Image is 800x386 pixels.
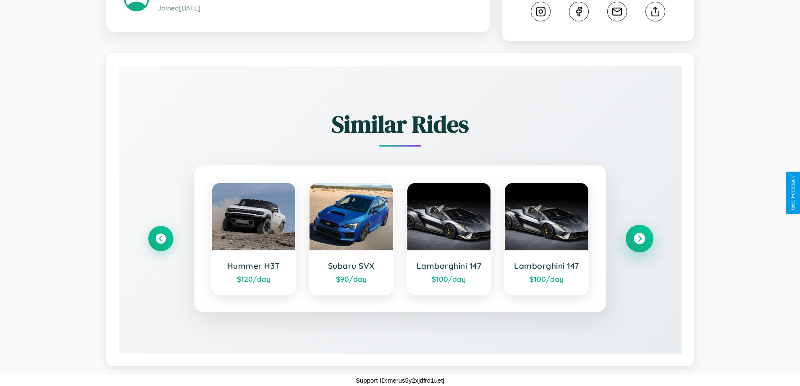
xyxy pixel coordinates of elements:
[356,375,444,386] p: Support ID: merus5y2xjdfrd1uetj
[513,261,580,271] h3: Lamborghini 147
[309,182,394,295] a: Subaru SVX$90/day
[407,182,492,295] a: Lamborghini 147$100/day
[790,176,796,210] div: Give Feedback
[220,261,287,271] h3: Hummer H3T
[318,261,385,271] h3: Subaru SVX
[157,2,472,14] p: Joined [DATE]
[416,274,483,284] div: $ 100 /day
[318,274,385,284] div: $ 90 /day
[513,274,580,284] div: $ 100 /day
[504,182,589,295] a: Lamborghini 147$100/day
[211,182,296,295] a: Hummer H3T$120/day
[148,108,652,140] h2: Similar Rides
[416,261,483,271] h3: Lamborghini 147
[220,274,287,284] div: $ 120 /day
